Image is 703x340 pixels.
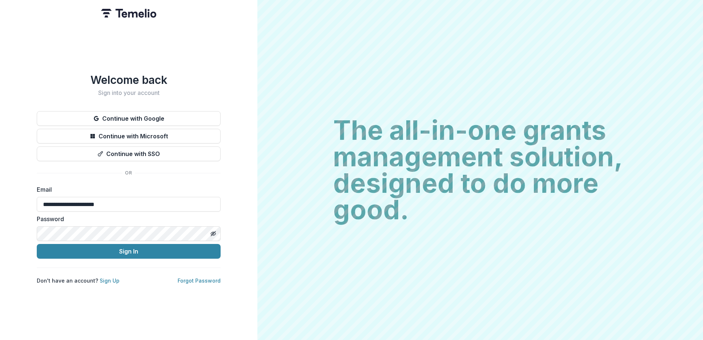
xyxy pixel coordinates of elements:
[37,215,216,223] label: Password
[37,73,221,86] h1: Welcome back
[37,277,119,284] p: Don't have an account?
[37,129,221,144] button: Continue with Microsoft
[207,228,219,240] button: Toggle password visibility
[37,146,221,161] button: Continue with SSO
[101,9,156,18] img: Temelio
[37,185,216,194] label: Email
[178,277,221,284] a: Forgot Password
[37,89,221,96] h2: Sign into your account
[37,244,221,259] button: Sign In
[100,277,119,284] a: Sign Up
[37,111,221,126] button: Continue with Google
